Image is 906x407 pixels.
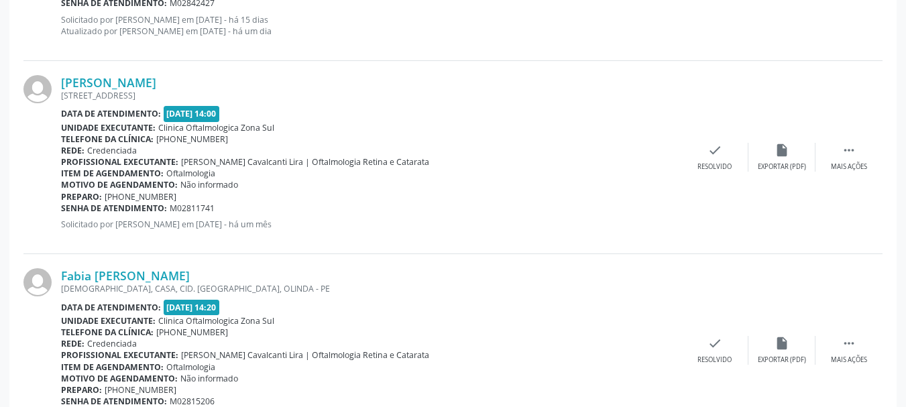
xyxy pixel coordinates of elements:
span: M02811741 [170,202,215,214]
b: Rede: [61,338,84,349]
b: Motivo de agendamento: [61,373,178,384]
div: Resolvido [697,162,732,172]
div: [DEMOGRAPHIC_DATA], CASA, CID. [GEOGRAPHIC_DATA], OLINDA - PE [61,283,681,294]
div: Resolvido [697,355,732,365]
b: Item de agendamento: [61,168,164,179]
b: Rede: [61,145,84,156]
span: Não informado [180,179,238,190]
img: img [23,75,52,103]
div: Exportar (PDF) [758,162,806,172]
span: [DATE] 14:00 [164,106,220,121]
b: Senha de atendimento: [61,202,167,214]
b: Unidade executante: [61,315,156,327]
b: Preparo: [61,384,102,396]
span: Credenciada [87,145,137,156]
i: check [707,336,722,351]
span: Clinica Oftalmologica Zona Sul [158,122,274,133]
img: img [23,268,52,296]
span: [PERSON_NAME] Cavalcanti Lira | Oftalmologia Retina e Catarata [181,156,429,168]
b: Senha de atendimento: [61,396,167,407]
b: Unidade executante: [61,122,156,133]
b: Profissional executante: [61,349,178,361]
span: [PERSON_NAME] Cavalcanti Lira | Oftalmologia Retina e Catarata [181,349,429,361]
span: [PHONE_NUMBER] [105,384,176,396]
a: Fabia [PERSON_NAME] [61,268,190,283]
div: [STREET_ADDRESS] [61,90,681,101]
b: Item de agendamento: [61,361,164,373]
a: [PERSON_NAME] [61,75,156,90]
b: Preparo: [61,191,102,202]
span: Credenciada [87,338,137,349]
b: Motivo de agendamento: [61,179,178,190]
i:  [842,336,856,351]
i: check [707,143,722,158]
span: [PHONE_NUMBER] [156,327,228,338]
i:  [842,143,856,158]
b: Telefone da clínica: [61,133,154,145]
span: Não informado [180,373,238,384]
span: Clinica Oftalmologica Zona Sul [158,315,274,327]
span: [PHONE_NUMBER] [105,191,176,202]
p: Solicitado por [PERSON_NAME] em [DATE] - há um mês [61,219,681,230]
div: Exportar (PDF) [758,355,806,365]
div: Mais ações [831,355,867,365]
b: Data de atendimento: [61,108,161,119]
b: Telefone da clínica: [61,327,154,338]
b: Profissional executante: [61,156,178,168]
span: [PHONE_NUMBER] [156,133,228,145]
span: M02815206 [170,396,215,407]
span: Oftalmologia [166,168,215,179]
span: [DATE] 14:20 [164,300,220,315]
i: insert_drive_file [775,336,789,351]
div: Mais ações [831,162,867,172]
span: Oftalmologia [166,361,215,373]
i: insert_drive_file [775,143,789,158]
b: Data de atendimento: [61,302,161,313]
p: Solicitado por [PERSON_NAME] em [DATE] - há 15 dias Atualizado por [PERSON_NAME] em [DATE] - há u... [61,14,681,37]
